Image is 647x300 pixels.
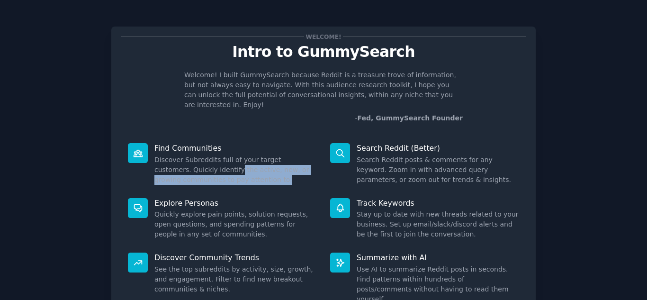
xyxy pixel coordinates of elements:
p: Explore Personas [154,198,317,208]
p: Search Reddit (Better) [357,143,519,153]
dd: See the top subreddits by activity, size, growth, and engagement. Filter to find new breakout com... [154,264,317,294]
dd: Quickly explore pain points, solution requests, open questions, and spending patterns for people ... [154,209,317,239]
dd: Discover Subreddits full of your target customers. Quickly identify the active, new, or growing c... [154,155,317,185]
p: Track Keywords [357,198,519,208]
p: Intro to GummySearch [121,44,526,60]
span: Welcome! [304,32,343,42]
p: Discover Community Trends [154,253,317,263]
a: Fed, GummySearch Founder [357,114,463,122]
dd: Search Reddit posts & comments for any keyword. Zoom in with advanced query parameters, or zoom o... [357,155,519,185]
p: Summarize with AI [357,253,519,263]
p: Find Communities [154,143,317,153]
p: Welcome! I built GummySearch because Reddit is a treasure trove of information, but not always ea... [184,70,463,110]
dd: Stay up to date with new threads related to your business. Set up email/slack/discord alerts and ... [357,209,519,239]
div: - [355,113,463,123]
